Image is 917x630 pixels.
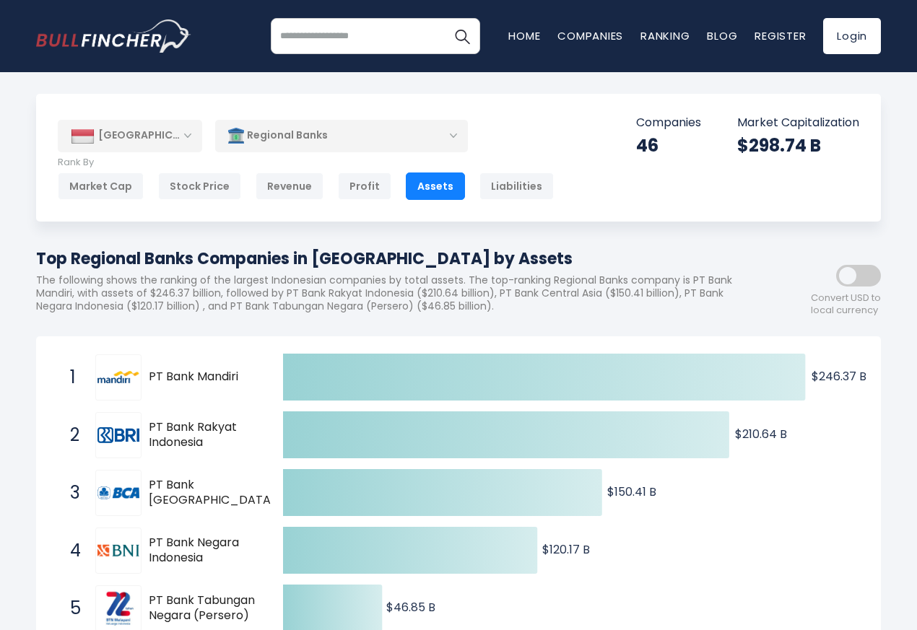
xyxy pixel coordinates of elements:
div: [GEOGRAPHIC_DATA] [58,120,202,152]
img: bullfincher logo [36,19,191,53]
img: PT Bank Mandiri [97,371,139,383]
text: $246.37 B [812,368,866,385]
div: $298.74 B [737,134,859,157]
img: PT Bank Negara Indonesia [97,530,139,572]
span: PT Bank Tabungan Negara (Persero) [149,593,258,624]
a: Home [508,28,540,43]
span: Convert USD to local currency [811,292,881,317]
p: The following shows the ranking of the largest Indonesian companies by total assets. The top-rank... [36,274,751,313]
div: Assets [406,172,465,200]
span: PT Bank Rakyat Indonesia [149,420,258,450]
button: Search [444,18,480,54]
div: Market Cap [58,172,144,200]
span: PT Bank Negara Indonesia [149,535,258,566]
img: PT Bank Tabungan Negara (Persero) [97,587,139,629]
p: Rank By [58,157,554,169]
p: Companies [636,115,701,131]
a: Blog [707,28,737,43]
div: Stock Price [158,172,241,200]
span: PT Bank [GEOGRAPHIC_DATA] [149,478,276,508]
span: 1 [63,365,77,390]
img: PT Bank Central Asia [97,486,139,499]
a: Register [755,28,806,43]
p: Market Capitalization [737,115,859,131]
span: 4 [63,538,77,563]
div: 46 [636,134,701,157]
div: Revenue [256,172,323,200]
span: 3 [63,481,77,505]
text: $46.85 B [386,599,435,616]
text: $150.41 B [607,484,656,500]
div: Regional Banks [215,119,468,152]
div: Profit [338,172,391,200]
text: $120.17 B [542,541,590,558]
span: PT Bank Mandiri [149,369,258,385]
a: Companies [557,28,623,43]
span: 5 [63,596,77,621]
div: Liabilities [479,172,554,200]
a: Go to homepage [36,19,191,53]
span: 2 [63,423,77,447]
img: PT Bank Rakyat Indonesia [97,427,139,443]
a: Ranking [640,28,690,43]
a: Login [823,18,881,54]
text: $210.64 B [735,426,787,442]
h1: Top Regional Banks Companies in [GEOGRAPHIC_DATA] by Assets [36,247,751,271]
